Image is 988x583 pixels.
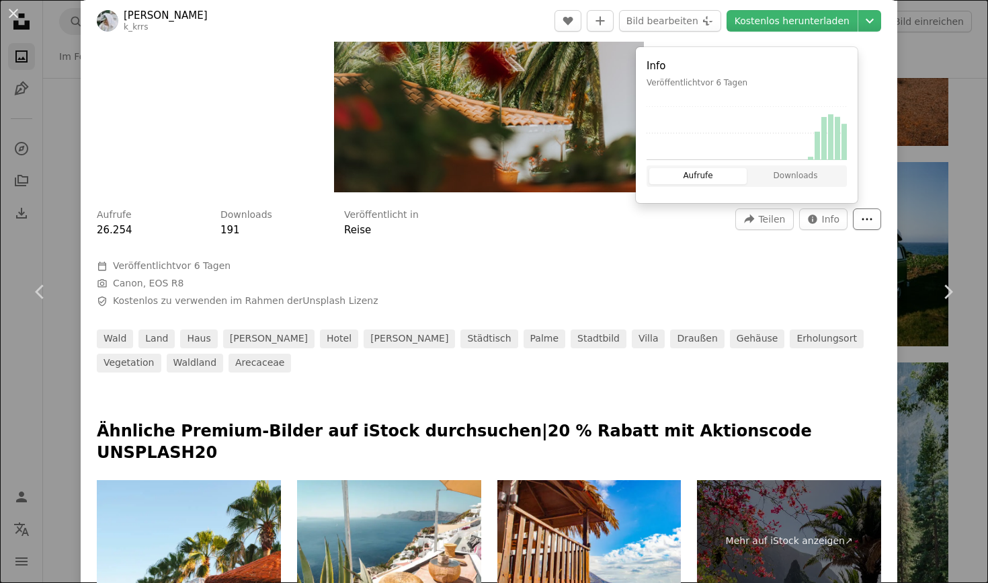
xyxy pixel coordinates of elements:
button: Aufrufe [649,168,747,184]
h3: Veröffentlicht in [344,208,419,222]
a: k_krrs [124,22,149,32]
a: Haus [180,329,217,348]
h3: Downloads [220,208,272,222]
img: Zum Profil von Kiril Krsteski [97,10,118,32]
h1: Info [647,58,847,74]
button: Statistiken zu diesem Bild [799,208,848,230]
a: Weiter [907,227,988,356]
button: Dieses Bild teilen [735,208,793,230]
span: Veröffentlicht [113,260,231,271]
a: [PERSON_NAME] [223,329,315,348]
a: Villa [632,329,665,348]
time: 21. August 2025 um 21:27:31 MESZ [176,260,231,271]
span: 26.254 [97,224,132,236]
button: Downloadgröße auswählen [858,10,881,32]
span: 191 [220,224,240,236]
span: Kostenlos zu verwenden im Rahmen der [113,295,378,308]
a: draußen [670,329,724,348]
h3: Aufrufe [97,208,132,222]
a: Gehäuse [730,329,785,348]
p: Ähnliche Premium-Bilder auf iStock durchsuchen | 20 % Rabatt mit Aktionscode UNSPLASH20 [97,421,881,464]
a: [PERSON_NAME] [364,329,455,348]
a: Hotel [320,329,358,348]
a: [PERSON_NAME] [124,9,208,22]
span: Teilen [758,209,785,229]
button: Gefällt mir [554,10,581,32]
a: städtisch [460,329,518,348]
button: Bild bearbeiten [619,10,721,32]
a: Land [138,329,175,348]
span: Info [822,209,840,229]
a: Waldland [167,354,224,373]
a: Reise [344,224,371,236]
a: Wald [97,329,133,348]
span: Veröffentlicht [647,78,747,87]
a: Erholungsort [790,329,863,348]
time: 21. August 2025 um 21:27:31 MESZ [700,78,747,87]
button: Canon, EOS R8 [113,277,183,290]
a: Palme [524,329,566,348]
a: Kostenlos herunterladen [727,10,858,32]
button: Weitere Aktionen [853,208,881,230]
a: Stadtbild [571,329,626,348]
a: Vegetation [97,354,161,373]
button: Zu Kollektion hinzufügen [587,10,614,32]
a: Arecaceae [229,354,291,373]
button: Downloads [747,168,844,184]
a: Unsplash Lizenz [302,295,378,306]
